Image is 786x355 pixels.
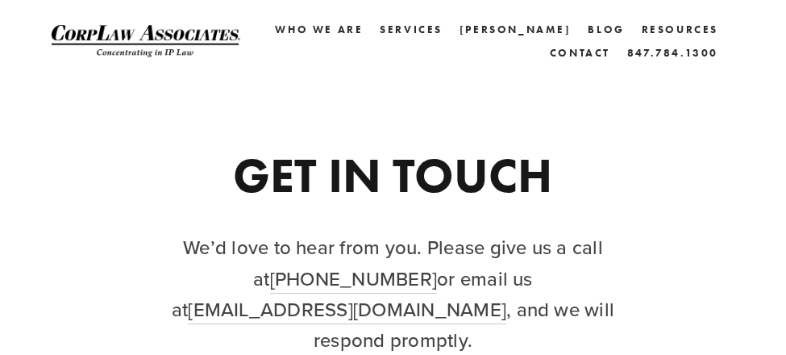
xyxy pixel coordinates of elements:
a: [EMAIL_ADDRESS][DOMAIN_NAME] [188,295,506,324]
h1: GET IN TOUCH [170,151,616,199]
a: Contact [550,41,610,65]
a: Services [380,18,443,41]
a: 847.784.1300 [627,41,718,65]
a: Who We Are [275,18,363,41]
a: Resources [642,23,718,35]
a: Blog [588,18,624,41]
img: CorpLaw IP Law Firm [52,25,240,58]
a: [PHONE_NUMBER] [270,265,437,294]
a: [PERSON_NAME] [460,18,572,41]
